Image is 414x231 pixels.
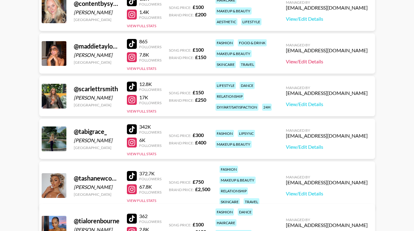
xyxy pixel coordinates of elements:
[193,221,204,227] strong: £ 100
[169,55,194,60] span: Brand Price:
[220,177,256,184] div: makeup & beauty
[169,48,191,53] span: Song Price:
[215,130,234,137] div: fashion
[74,137,119,143] div: [PERSON_NAME]
[74,184,119,190] div: [PERSON_NAME]
[215,93,244,100] div: relationship
[215,18,237,25] div: aesthetic
[74,217,119,225] div: @ tialorenbourne
[220,198,240,205] div: skincare
[169,13,194,17] span: Brand Price:
[286,222,368,228] div: [EMAIL_ADDRESS][DOMAIN_NAME]
[139,2,161,6] div: Followers
[127,152,156,156] button: View Full Stats
[74,85,119,93] div: @ scarlettrsmith
[215,104,258,111] div: diy/art/satisfaction
[286,85,368,90] div: Managed By
[215,141,252,148] div: makeup & beauty
[215,50,252,57] div: makeup & beauty
[215,219,236,226] div: haircare
[139,101,161,105] div: Followers
[286,179,368,186] div: [EMAIL_ADDRESS][DOMAIN_NAME]
[286,133,368,139] div: [EMAIL_ADDRESS][DOMAIN_NAME]
[74,95,119,101] div: [PERSON_NAME]
[139,94,161,101] div: 17K
[139,143,161,148] div: Followers
[169,180,191,185] span: Song Price:
[286,90,368,96] div: [EMAIL_ADDRESS][DOMAIN_NAME]
[215,208,234,216] div: fashion
[286,175,368,179] div: Managed By
[215,7,252,15] div: makeup & beauty
[139,170,161,177] div: 372.7K
[139,87,161,92] div: Followers
[139,124,161,130] div: 342K
[193,47,204,53] strong: £ 100
[74,60,119,65] div: [GEOGRAPHIC_DATA]
[195,97,206,103] strong: £ 250
[241,18,261,25] div: lifestyle
[139,184,161,190] div: 67.8K
[238,208,253,216] div: dance
[286,101,368,107] a: View/Edit Details
[286,190,368,197] a: View/Edit Details
[139,177,161,181] div: Followers
[244,198,259,205] div: travel
[74,42,119,50] div: @ maddietaylorx2
[139,52,161,58] div: 7.8K
[74,174,119,182] div: @ tashanewcombe
[195,11,206,17] strong: £ 200
[169,5,191,10] span: Song Price:
[195,186,210,192] strong: £ 2,500
[286,128,368,133] div: Managed By
[139,137,161,143] div: 6K
[169,98,194,103] span: Brand Price:
[74,9,119,15] div: [PERSON_NAME]
[139,190,161,195] div: Followers
[139,213,161,219] div: 362
[193,179,204,185] strong: £ 750
[139,15,161,20] div: Followers
[193,4,204,10] strong: £ 100
[139,9,161,15] div: 1.4K
[139,38,161,45] div: 865
[74,52,119,58] div: [PERSON_NAME]
[238,130,255,137] div: lipsync
[139,130,161,135] div: Followers
[127,24,156,28] button: View Full Stats
[240,82,255,89] div: dance
[286,5,368,11] div: [EMAIL_ADDRESS][DOMAIN_NAME]
[169,91,191,95] span: Song Price:
[74,192,119,197] div: [GEOGRAPHIC_DATA]
[286,144,368,150] a: View/Edit Details
[286,58,368,65] a: View/Edit Details
[220,166,238,173] div: fashion
[286,43,368,47] div: Managed By
[286,217,368,222] div: Managed By
[127,66,156,71] button: View Full Stats
[74,128,119,135] div: @ tabigrace_
[169,133,191,138] span: Song Price:
[169,223,191,227] span: Song Price:
[169,187,194,192] span: Brand Price:
[127,198,156,203] button: View Full Stats
[240,61,255,68] div: travel
[139,45,161,49] div: Followers
[195,139,206,145] strong: £ 400
[193,132,204,138] strong: £ 300
[169,141,194,145] span: Brand Price:
[74,103,119,107] div: [GEOGRAPHIC_DATA]
[215,39,234,46] div: fashion
[139,81,161,87] div: 12.8K
[286,47,368,53] div: [EMAIL_ADDRESS][DOMAIN_NAME]
[74,17,119,22] div: [GEOGRAPHIC_DATA]
[193,89,204,95] strong: £ 150
[215,61,236,68] div: skincare
[195,54,206,60] strong: £ 150
[139,219,161,224] div: Followers
[220,187,248,195] div: relationship
[238,39,267,46] div: food & drink
[127,109,156,113] button: View Full Stats
[215,82,236,89] div: lifestyle
[262,104,272,111] div: 24h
